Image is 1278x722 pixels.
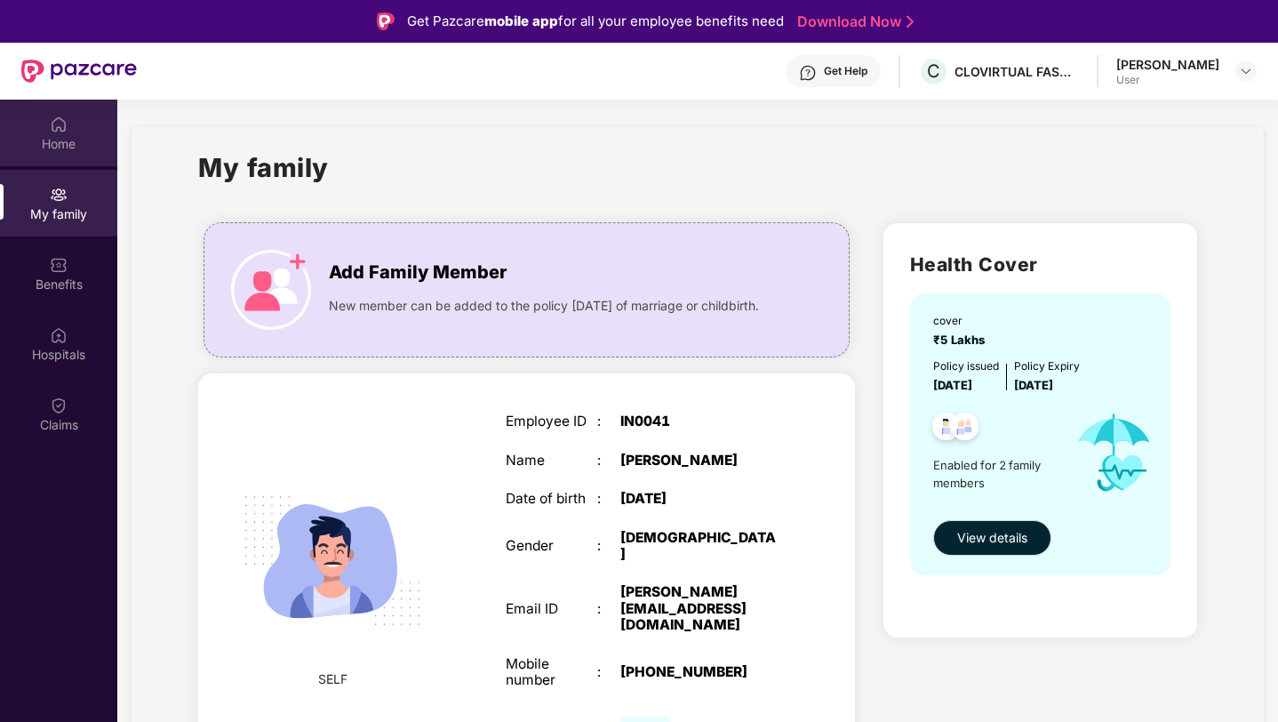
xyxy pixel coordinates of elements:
div: Name [506,453,597,469]
div: cover [933,313,992,330]
span: SELF [318,670,347,689]
div: Employee ID [506,413,597,429]
img: svg+xml;base64,PHN2ZyBpZD0iRHJvcGRvd24tMzJ4MzIiIHhtbG5zPSJodHRwOi8vd3d3LnczLm9yZy8yMDAwL3N2ZyIgd2... [1239,64,1253,78]
img: svg+xml;base64,PHN2ZyBpZD0iSG9tZSIgeG1sbnM9Imh0dHA6Ly93d3cudzMub3JnLzIwMDAvc3ZnIiB3aWR0aD0iMjAiIG... [50,116,68,133]
img: icon [1060,395,1168,511]
img: New Pazcare Logo [21,60,137,83]
img: svg+xml;base64,PHN2ZyBpZD0iQmVuZWZpdHMiIHhtbG5zPSJodHRwOi8vd3d3LnczLm9yZy8yMDAwL3N2ZyIgd2lkdGg9Ij... [50,256,68,274]
div: CLOVIRTUAL FASHION PRIVATE LIMITED [955,63,1079,80]
span: ₹5 Lakhs [933,333,992,347]
div: IN0041 [620,413,780,429]
div: : [597,491,620,507]
span: [DATE] [1014,378,1053,392]
img: icon [231,250,311,330]
div: [PHONE_NUMBER] [620,664,780,680]
div: Policy issued [933,358,999,375]
img: svg+xml;base64,PHN2ZyBpZD0iSG9zcGl0YWxzIiB4bWxucz0iaHR0cDovL3d3dy53My5vcmcvMjAwMC9zdmciIHdpZHRoPS... [50,326,68,344]
span: [DATE] [933,378,972,392]
div: : [597,664,620,680]
div: [DATE] [620,491,780,507]
div: : [597,538,620,554]
span: New member can be added to the policy [DATE] of marriage or childbirth. [329,296,759,316]
div: Get Pazcare for all your employee benefits need [407,11,784,32]
div: : [597,413,620,429]
span: C [927,60,940,82]
button: View details [933,520,1051,556]
span: View details [957,528,1027,548]
div: Email ID [506,601,597,617]
a: Download Now [797,12,908,31]
div: : [597,453,620,469]
img: Logo [377,12,395,30]
span: Enabled for 2 family members [933,456,1060,493]
img: svg+xml;base64,PHN2ZyBpZD0iQ2xhaW0iIHhtbG5zPSJodHRwOi8vd3d3LnczLm9yZy8yMDAwL3N2ZyIgd2lkdGg9IjIwIi... [50,397,68,414]
div: [PERSON_NAME] [1116,56,1219,73]
div: : [597,601,620,617]
div: [PERSON_NAME] [620,453,780,469]
div: [DEMOGRAPHIC_DATA] [620,530,780,563]
img: svg+xml;base64,PHN2ZyB4bWxucz0iaHR0cDovL3d3dy53My5vcmcvMjAwMC9zdmciIHdpZHRoPSI0OC45NDMiIGhlaWdodD... [924,407,968,451]
img: svg+xml;base64,PHN2ZyB4bWxucz0iaHR0cDovL3d3dy53My5vcmcvMjAwMC9zdmciIHdpZHRoPSI0OC45NDMiIGhlaWdodD... [943,407,986,451]
img: svg+xml;base64,PHN2ZyB4bWxucz0iaHR0cDovL3d3dy53My5vcmcvMjAwMC9zdmciIHdpZHRoPSIyMjQiIGhlaWdodD0iMT... [223,452,442,670]
div: User [1116,73,1219,87]
div: Get Help [824,64,867,78]
div: Policy Expiry [1014,358,1080,375]
h2: Health Cover [910,250,1170,279]
strong: mobile app [484,12,558,29]
span: Add Family Member [329,259,507,286]
div: Gender [506,538,597,554]
div: Date of birth [506,491,597,507]
div: Mobile number [506,656,597,689]
img: Stroke [907,12,914,31]
h1: My family [198,148,329,188]
div: [PERSON_NAME][EMAIL_ADDRESS][DOMAIN_NAME] [620,584,780,633]
img: svg+xml;base64,PHN2ZyBpZD0iSGVscC0zMngzMiIgeG1sbnM9Imh0dHA6Ly93d3cudzMub3JnLzIwMDAvc3ZnIiB3aWR0aD... [799,64,817,82]
img: svg+xml;base64,PHN2ZyB3aWR0aD0iMjAiIGhlaWdodD0iMjAiIHZpZXdCb3g9IjAgMCAyMCAyMCIgZmlsbD0ibm9uZSIgeG... [50,186,68,204]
